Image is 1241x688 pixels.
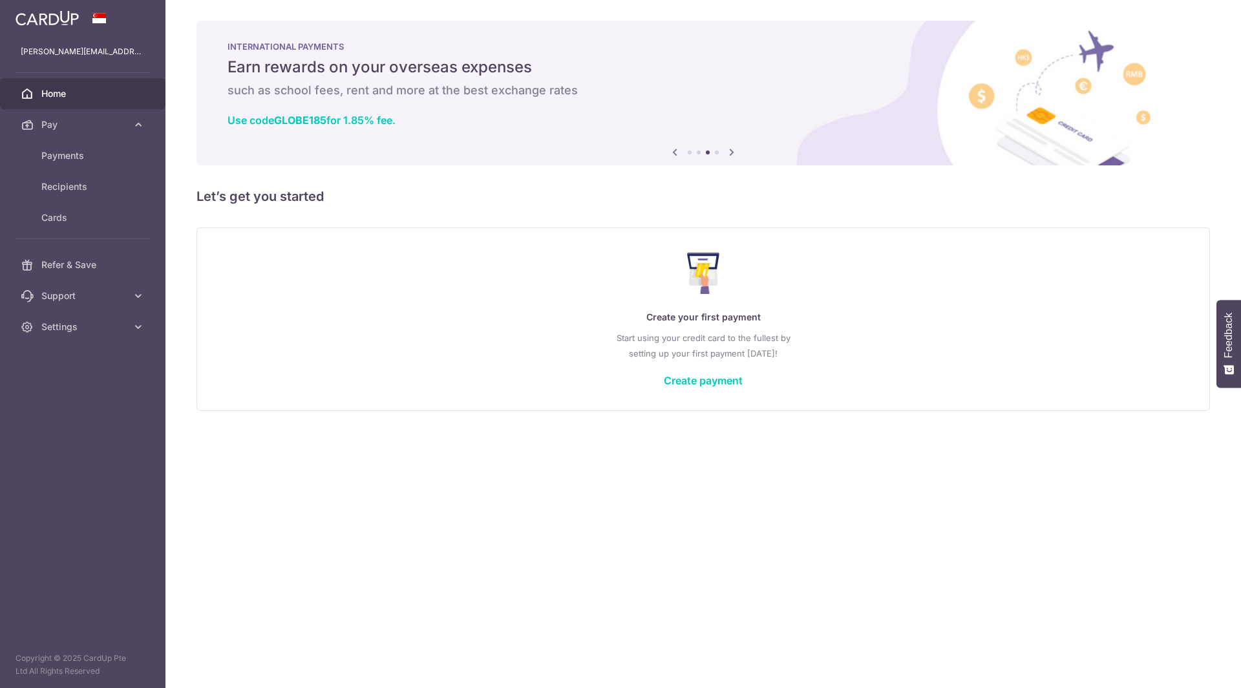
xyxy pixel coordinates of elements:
h5: Earn rewards on your overseas expenses [228,57,1179,78]
span: Home [41,87,127,100]
a: Use codeGLOBE185for 1.85% fee. [228,114,396,127]
h6: such as school fees, rent and more at the best exchange rates [228,83,1179,98]
img: International Payment Banner [196,21,1210,165]
p: [PERSON_NAME][EMAIL_ADDRESS][PERSON_NAME][DOMAIN_NAME] [21,45,145,58]
a: Create payment [664,374,743,387]
span: Feedback [1223,313,1235,358]
span: Payments [41,149,127,162]
span: Support [41,289,127,302]
span: Recipients [41,180,127,193]
span: Settings [41,320,127,333]
p: Start using your credit card to the fullest by setting up your first payment [DATE]! [223,330,1183,361]
img: Make Payment [687,253,720,294]
img: CardUp [16,10,79,26]
p: INTERNATIONAL PAYMENTS [228,41,1179,52]
button: Feedback - Show survey [1216,300,1241,388]
b: GLOBE185 [274,114,326,127]
span: Cards [41,211,127,224]
p: Create your first payment [223,309,1183,325]
span: Pay [41,118,127,131]
iframe: Opens a widget where you can find more information [1158,649,1228,682]
h5: Let’s get you started [196,186,1210,207]
span: Refer & Save [41,258,127,271]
